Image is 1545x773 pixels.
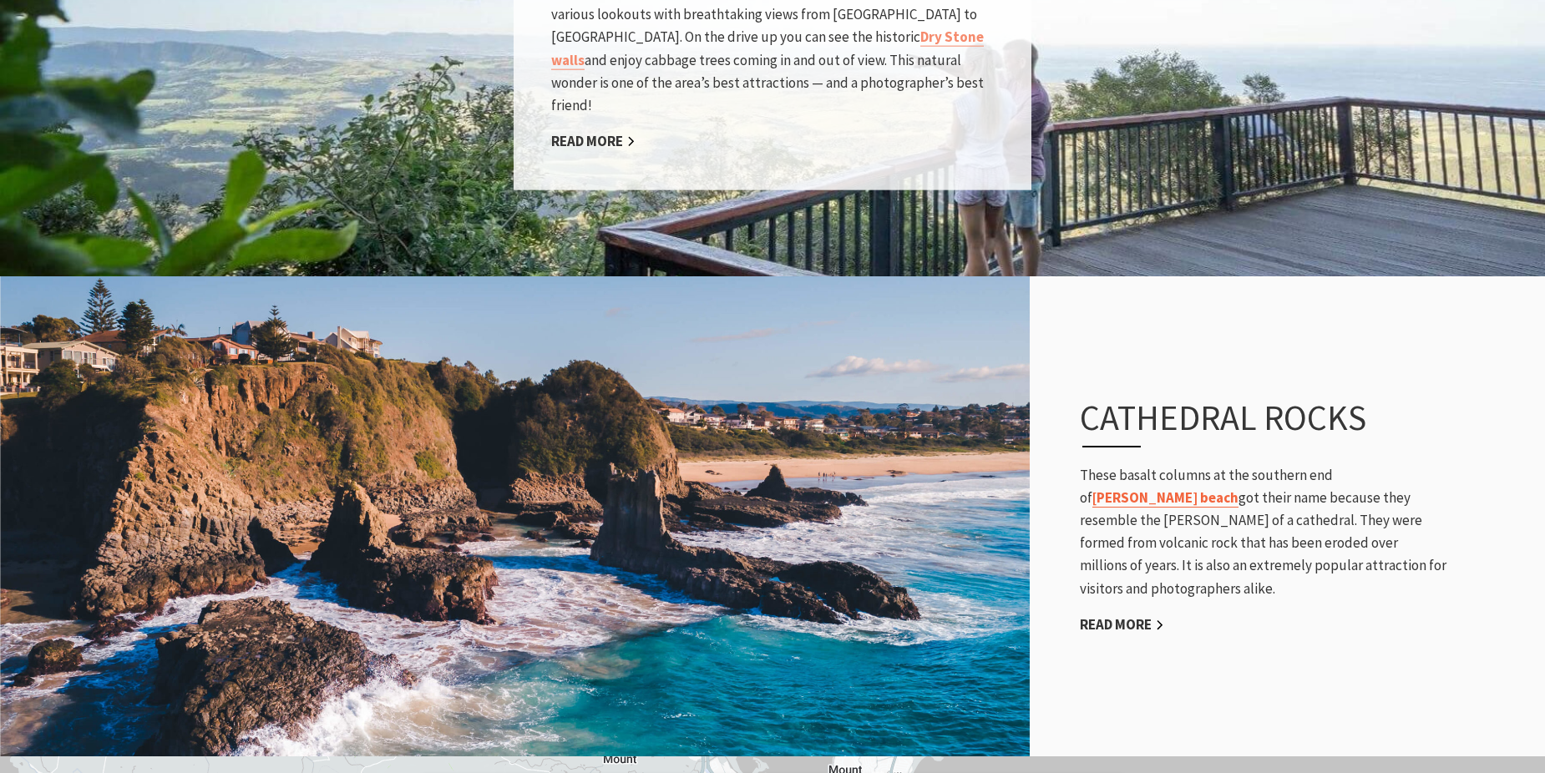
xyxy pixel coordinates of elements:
[1092,488,1239,508] a: [PERSON_NAME] beach
[1080,615,1164,634] a: Read More
[551,132,636,151] a: Read More
[1080,397,1411,447] h3: Cathedral rocks
[551,28,984,69] a: Dry Stone walls
[1080,464,1447,600] p: These basalt columns at the southern end of got their name because they resemble the [PERSON_NAME...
